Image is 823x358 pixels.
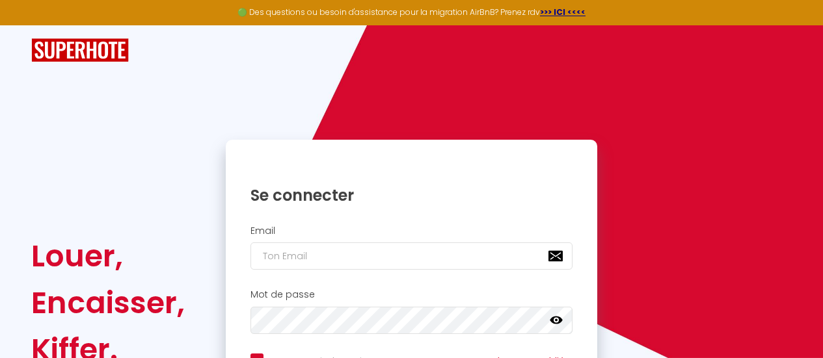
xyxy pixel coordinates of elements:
[250,242,573,270] input: Ton Email
[31,279,185,326] div: Encaisser,
[250,185,573,205] h1: Se connecter
[31,38,129,62] img: SuperHote logo
[31,233,185,279] div: Louer,
[250,289,573,300] h2: Mot de passe
[540,6,586,18] a: >>> ICI <<<<
[250,225,573,237] h2: Email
